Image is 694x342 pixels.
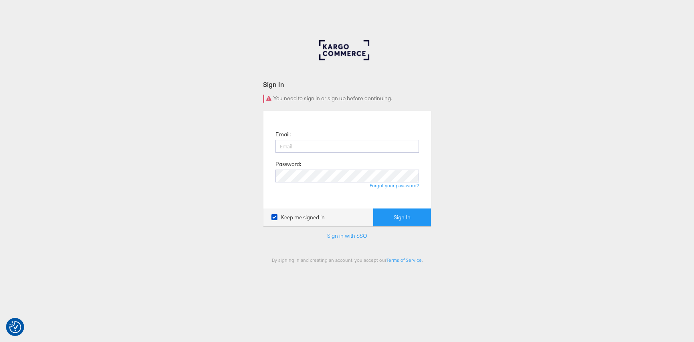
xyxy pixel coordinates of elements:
[271,214,325,221] label: Keep me signed in
[263,257,431,263] div: By signing in and creating an account, you accept our .
[370,182,419,188] a: Forgot your password?
[275,140,419,153] input: Email
[263,95,431,103] div: You need to sign in or sign up before continuing.
[9,321,21,333] img: Revisit consent button
[9,321,21,333] button: Consent Preferences
[263,80,431,89] div: Sign In
[327,232,367,239] a: Sign in with SSO
[275,160,301,168] label: Password:
[373,208,431,227] button: Sign In
[386,257,422,263] a: Terms of Service
[275,131,291,138] label: Email:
